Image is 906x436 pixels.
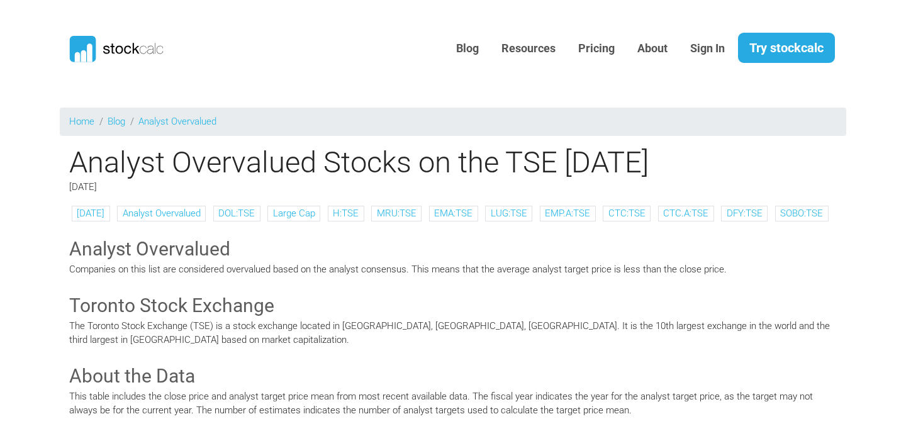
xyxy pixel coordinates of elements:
a: Blog [108,116,125,127]
a: Pricing [569,33,624,64]
h3: Toronto Stock Exchange [69,293,837,319]
p: The Toronto Stock Exchange (TSE) is a stock exchange located in [GEOGRAPHIC_DATA], [GEOGRAPHIC_DA... [69,319,837,347]
a: DFY:TSE [727,208,763,219]
a: Sign In [681,33,734,64]
p: Companies on this list are considered overvalued based on the analyst consensus. This means that ... [69,262,837,277]
a: Analyst Overvalued [138,116,216,127]
a: Blog [447,33,488,64]
a: H:TSE [333,208,359,219]
a: [DATE] [77,208,104,219]
a: Try stockcalc [738,33,835,63]
a: SOBO:TSE [780,208,823,219]
p: This table includes the close price and analyst target price mean from most recent available data... [69,389,837,418]
a: CTC:TSE [608,208,646,219]
nav: breadcrumb [60,108,846,136]
a: Large Cap [273,208,315,219]
a: About [628,33,677,64]
a: LUG:TSE [491,208,527,219]
a: Resources [492,33,565,64]
a: Home [69,116,94,127]
h3: Analyst Overvalued [69,236,837,262]
a: EMP.A:TSE [545,208,590,219]
a: MRU:TSE [377,208,417,219]
h1: Analyst Overvalued Stocks on the TSE [DATE] [60,145,846,180]
a: CTC.A:TSE [663,208,708,219]
span: [DATE] [69,181,97,193]
a: DOL:TSE [218,208,255,219]
h3: About the Data [69,363,837,389]
a: Analyst Overvalued [123,208,201,219]
a: EMA:TSE [434,208,473,219]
